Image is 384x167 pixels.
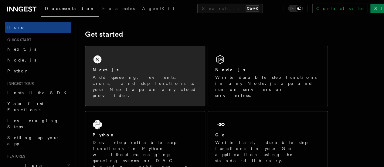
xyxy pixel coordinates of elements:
[215,139,320,164] p: Write fast, durable step functions in your Go application using the standard library.
[5,22,71,33] a: Home
[85,30,123,38] a: Get started
[215,132,226,138] h2: Go
[7,68,29,73] span: Python
[5,132,71,149] a: Setting up your app
[5,44,71,55] a: Next.js
[208,46,328,106] a: Node.jsWrite durable step functions in any Node.js app and run on servers or serverless.
[93,67,119,73] h2: Next.js
[93,74,198,99] p: Add queueing, events, crons, and step functions to your Next app on any cloud provider.
[197,4,263,13] button: Search...Ctrl+K
[102,6,135,11] span: Examples
[5,65,71,76] a: Python
[5,154,25,159] span: Features
[215,67,245,73] h2: Node.js
[142,6,174,11] span: AgentKit
[7,58,36,62] span: Node.js
[5,38,31,42] span: Quick start
[138,2,178,16] a: AgentKit
[7,90,70,95] span: Install the SDK
[5,115,71,132] a: Leveraging Steps
[7,101,43,112] span: Your first Functions
[85,46,205,106] a: Next.jsAdd queueing, events, crons, and step functions to your Next app on any cloud provider.
[5,81,34,86] span: Inngest tour
[5,87,71,98] a: Install the SDK
[93,132,115,138] h2: Python
[288,5,303,12] button: Toggle dark mode
[5,98,71,115] a: Your first Functions
[41,2,99,17] a: Documentation
[7,118,59,129] span: Leveraging Steps
[99,2,138,16] a: Examples
[312,4,368,13] a: Contact sales
[215,74,320,99] p: Write durable step functions in any Node.js app and run on servers or serverless.
[7,24,24,30] span: Home
[7,135,59,146] span: Setting up your app
[5,55,71,65] a: Node.js
[246,5,259,12] kbd: Ctrl+K
[7,47,36,52] span: Next.js
[45,6,95,11] span: Documentation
